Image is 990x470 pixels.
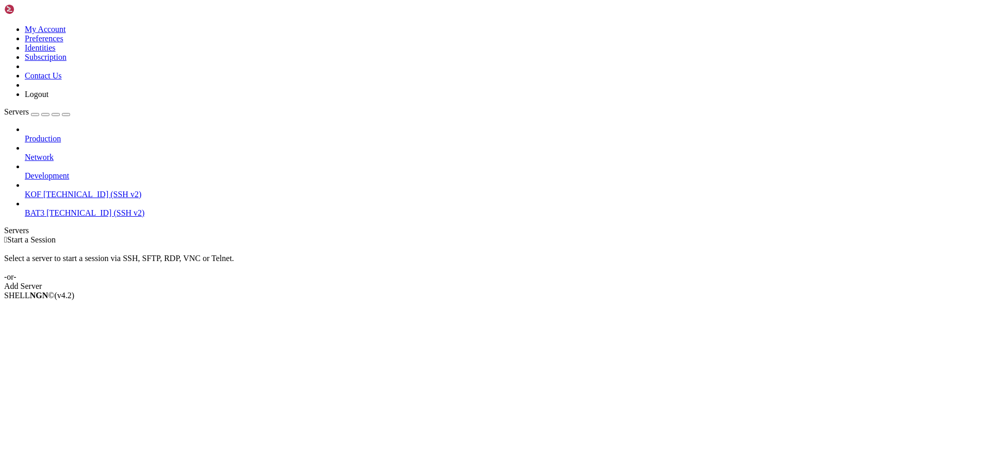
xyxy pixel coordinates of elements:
span: Network [25,153,54,161]
span: [TECHNICAL_ID] (SSH v2) [46,208,144,217]
li: BAT3 [TECHNICAL_ID] (SSH v2) [25,199,986,218]
li: Network [25,143,986,162]
a: BAT3 [TECHNICAL_ID] (SSH v2) [25,208,986,218]
a: Logout [25,90,48,99]
a: Production [25,134,986,143]
li: KOF [TECHNICAL_ID] (SSH v2) [25,181,986,199]
a: Preferences [25,34,63,43]
span: Start a Session [7,235,56,244]
span: Production [25,134,61,143]
b: NGN [30,291,48,300]
a: Identities [25,43,56,52]
span: KOF [25,190,41,199]
span: Servers [4,107,29,116]
li: Production [25,125,986,143]
a: Contact Us [25,71,62,80]
div: Add Server [4,282,986,291]
span: BAT3 [25,208,44,217]
a: Subscription [25,53,67,61]
a: Development [25,171,986,181]
span: Development [25,171,69,180]
span:  [4,235,7,244]
a: KOF [TECHNICAL_ID] (SSH v2) [25,190,986,199]
span: 4.2.0 [55,291,75,300]
span: [TECHNICAL_ID] (SSH v2) [43,190,141,199]
li: Development [25,162,986,181]
img: Shellngn [4,4,63,14]
a: Network [25,153,986,162]
span: SHELL © [4,291,74,300]
a: Servers [4,107,70,116]
a: My Account [25,25,66,34]
div: Servers [4,226,986,235]
div: Select a server to start a session via SSH, SFTP, RDP, VNC or Telnet. -or- [4,245,986,282]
